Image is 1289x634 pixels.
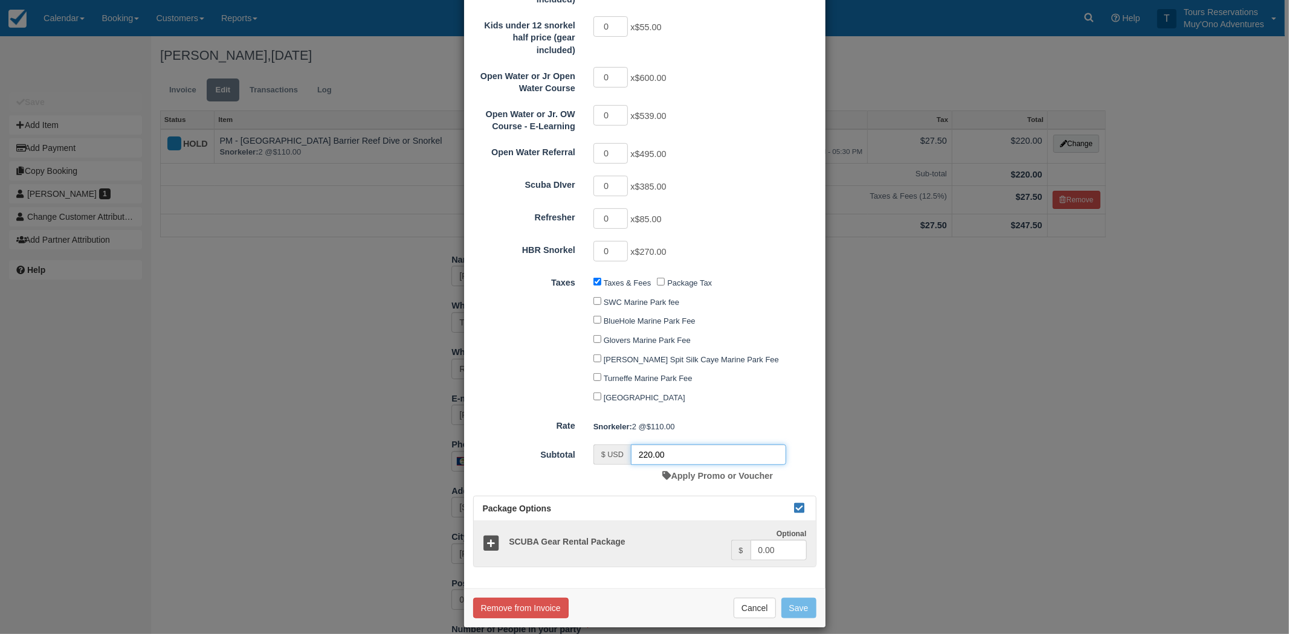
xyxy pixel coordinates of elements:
label: Open Water Referral [464,142,584,159]
label: [PERSON_NAME] Spit Silk Caye Marine Park Fee [604,355,779,364]
span: $539.00 [635,111,667,121]
small: $ [739,546,743,555]
label: HBR Snorkel [464,240,584,257]
span: Package Options [483,504,552,513]
label: Turneffe Marine Park Fee [604,374,693,383]
span: x [630,73,666,83]
label: Scuba DIver [464,175,584,191]
input: Refresher [593,208,628,229]
label: BlueHole Marine Park Fee [604,316,696,325]
small: $ USD [601,450,624,459]
span: x [630,111,666,121]
span: $55.00 [635,22,662,32]
label: Kids under 12 snorkel half price (gear included) [464,15,584,57]
label: Open Water or Jr Open Water Course [464,66,584,95]
input: Kids under 12 snorkel half price (gear included) [593,16,628,37]
label: Taxes [464,272,584,289]
button: Remove from Invoice [473,598,569,618]
span: x [630,149,666,159]
div: 2 @ [584,417,825,437]
label: Package Tax [667,278,712,287]
a: Apply Promo or Voucher [663,471,773,481]
a: SCUBA Gear Rental Package Optional $ [474,521,816,566]
span: x [630,214,661,224]
span: $270.00 [635,247,667,257]
label: SWC Marine Park fee [604,298,679,307]
label: Refresher [464,207,584,224]
input: Scuba DIver [593,176,628,196]
h5: SCUBA Gear Rental Package [500,537,731,546]
span: $495.00 [635,149,667,159]
span: x [630,182,666,191]
button: Save [781,598,816,618]
span: $600.00 [635,73,667,83]
span: $110.00 [647,422,675,431]
button: Cancel [734,598,776,618]
label: Glovers Marine Park Fee [604,336,691,345]
span: x [630,247,666,257]
span: $85.00 [635,214,662,224]
label: Rate [464,415,584,432]
span: x [630,22,661,32]
input: Open Water Referral [593,143,628,164]
label: Open Water or Jr. OW Course - E-Learning [464,104,584,133]
span: $385.00 [635,182,667,191]
input: Open Water or Jr. OW Course - E-Learning [593,105,628,126]
input: Open Water or Jr Open Water Course [593,67,628,88]
input: HBR Snorkel [593,241,628,261]
label: Subtotal [464,444,584,461]
label: [GEOGRAPHIC_DATA] [604,393,685,402]
label: Taxes & Fees [604,278,651,287]
strong: Snorkeler [593,422,632,431]
strong: Optional [777,530,807,538]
